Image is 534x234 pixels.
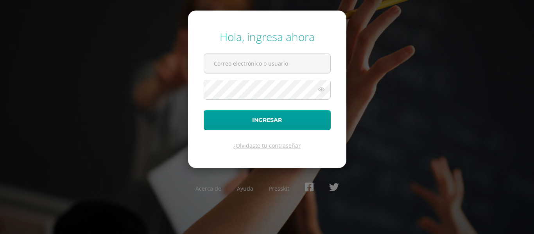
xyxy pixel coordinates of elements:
[195,185,221,192] a: Acerca de
[269,185,289,192] a: Presskit
[204,29,331,44] div: Hola, ingresa ahora
[204,110,331,130] button: Ingresar
[237,185,253,192] a: Ayuda
[233,142,301,149] a: ¿Olvidaste tu contraseña?
[204,54,330,73] input: Correo electrónico o usuario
